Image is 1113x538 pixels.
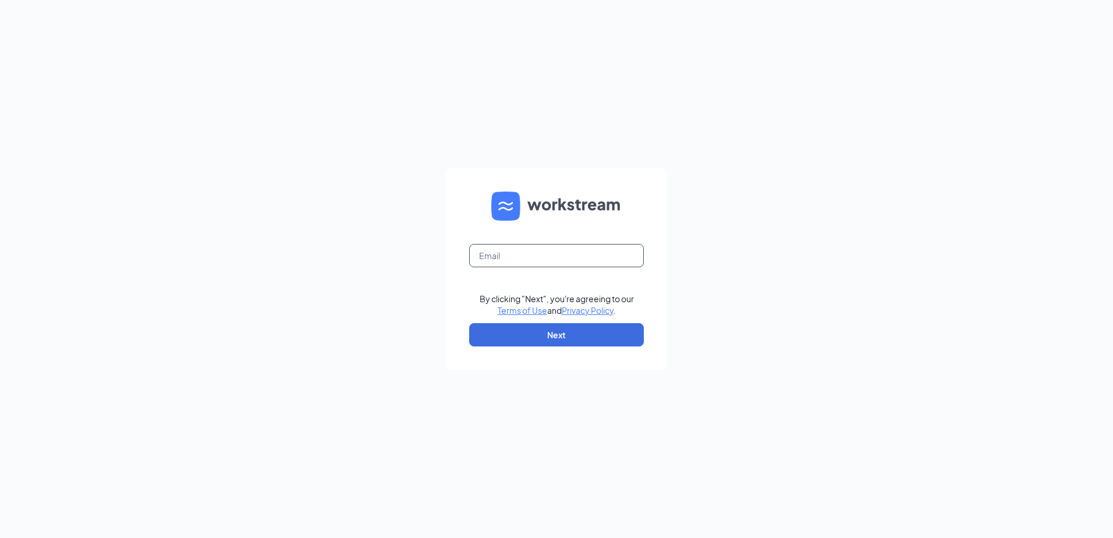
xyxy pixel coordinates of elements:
[469,323,644,346] button: Next
[469,244,644,267] input: Email
[562,305,614,316] a: Privacy Policy
[491,192,622,221] img: WS logo and Workstream text
[498,305,547,316] a: Terms of Use
[480,293,634,316] div: By clicking "Next", you're agreeing to our and .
